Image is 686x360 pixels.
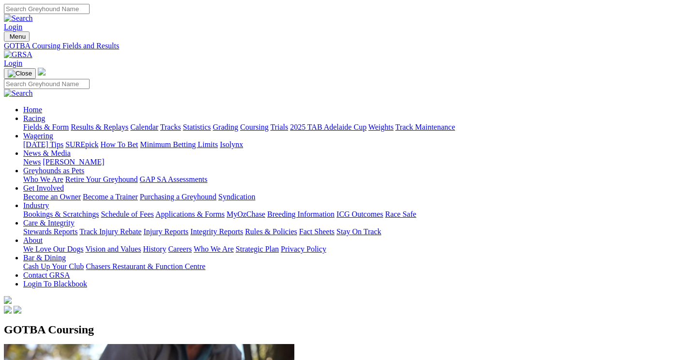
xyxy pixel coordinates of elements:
a: Strategic Plan [236,245,279,253]
div: Bar & Dining [23,262,682,271]
a: Bar & Dining [23,254,66,262]
a: Stay On Track [336,227,381,236]
a: Isolynx [220,140,243,149]
a: Privacy Policy [281,245,326,253]
a: Weights [368,123,394,131]
a: News [23,158,41,166]
img: Search [4,14,33,23]
a: About [23,236,43,244]
a: GOTBA Coursing Fields and Results [4,42,682,50]
a: Greyhounds as Pets [23,166,84,175]
a: Track Maintenance [396,123,455,131]
a: Grading [213,123,238,131]
a: Industry [23,201,49,210]
a: How To Bet [101,140,138,149]
a: We Love Our Dogs [23,245,83,253]
img: logo-grsa-white.png [38,68,46,75]
a: Home [23,105,42,114]
a: Vision and Values [85,245,141,253]
div: Racing [23,123,682,132]
a: Retire Your Greyhound [65,175,138,183]
a: Stewards Reports [23,227,77,236]
img: twitter.svg [14,306,21,314]
img: facebook.svg [4,306,12,314]
a: Racing [23,114,45,122]
a: Results & Replays [71,123,128,131]
a: Get Involved [23,184,64,192]
a: MyOzChase [227,210,265,218]
a: History [143,245,166,253]
a: Login [4,59,22,67]
a: Calendar [130,123,158,131]
a: Schedule of Fees [101,210,153,218]
a: Integrity Reports [190,227,243,236]
a: Login [4,23,22,31]
a: [DATE] Tips [23,140,63,149]
div: Industry [23,210,682,219]
a: Who We Are [194,245,234,253]
a: Race Safe [385,210,416,218]
span: Menu [10,33,26,40]
a: Statistics [183,123,211,131]
div: Care & Integrity [23,227,682,236]
a: Tracks [160,123,181,131]
a: Chasers Restaurant & Function Centre [86,262,205,270]
a: Care & Integrity [23,219,75,227]
div: Get Involved [23,193,682,201]
input: Search [4,79,90,89]
div: Wagering [23,140,682,149]
a: Track Injury Rebate [79,227,141,236]
img: Close [8,70,32,77]
span: GOTBA Coursing [4,323,94,336]
a: News & Media [23,149,71,157]
button: Toggle navigation [4,31,30,42]
button: Toggle navigation [4,68,36,79]
img: Search [4,89,33,98]
div: Greyhounds as Pets [23,175,682,184]
a: Bookings & Scratchings [23,210,99,218]
a: Become an Owner [23,193,81,201]
a: Become a Trainer [83,193,138,201]
a: ICG Outcomes [336,210,383,218]
a: Wagering [23,132,53,140]
input: Search [4,4,90,14]
a: Purchasing a Greyhound [140,193,216,201]
a: Contact GRSA [23,271,70,279]
a: Coursing [240,123,269,131]
div: News & Media [23,158,682,166]
a: Rules & Policies [245,227,297,236]
div: About [23,245,682,254]
a: Trials [270,123,288,131]
a: 2025 TAB Adelaide Cup [290,123,366,131]
a: Minimum Betting Limits [140,140,218,149]
a: Who We Are [23,175,63,183]
a: Fact Sheets [299,227,335,236]
img: GRSA [4,50,32,59]
a: Cash Up Your Club [23,262,84,270]
a: Applications & Forms [155,210,225,218]
a: Injury Reports [143,227,188,236]
img: logo-grsa-white.png [4,296,12,304]
a: Fields & Form [23,123,69,131]
a: Login To Blackbook [23,280,87,288]
a: Syndication [218,193,255,201]
a: Breeding Information [267,210,335,218]
a: GAP SA Assessments [140,175,208,183]
a: Careers [168,245,192,253]
a: [PERSON_NAME] [43,158,104,166]
a: SUREpick [65,140,98,149]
